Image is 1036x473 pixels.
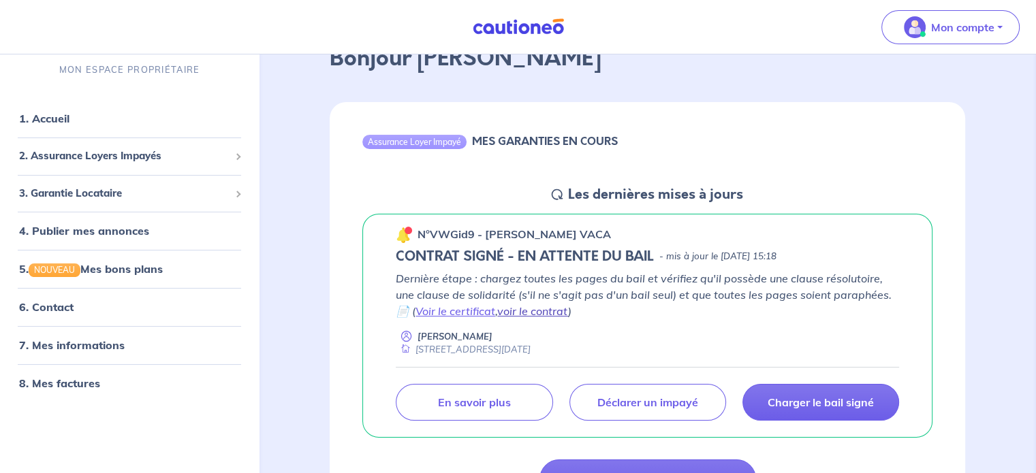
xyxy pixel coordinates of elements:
a: Charger le bail signé [742,384,899,421]
div: state: CONTRACT-SIGNED, Context: MORE-THAN-6-MONTHS,CHOOSE-CERTIFICATE,ALONE,LESSOR-DOCUMENTS [396,248,899,265]
a: voir le contrat [497,304,568,318]
a: Déclarer un impayé [569,384,726,421]
a: 5.NOUVEAUMes bons plans [19,263,163,276]
p: Déclarer un impayé [597,395,698,409]
div: 4. Publier mes annonces [5,218,253,245]
img: illu_account_valid_menu.svg [904,16,926,38]
div: Assurance Loyer Impayé [362,135,467,148]
a: 1. Accueil [19,112,69,126]
button: illu_account_valid_menu.svgMon compte [881,10,1020,44]
a: 4. Publier mes annonces [19,225,149,238]
a: Voir le certificat [415,304,495,318]
p: - mis à jour le [DATE] 15:18 [659,250,776,263]
img: Cautioneo [467,18,569,35]
div: [STREET_ADDRESS][DATE] [396,343,531,356]
p: Charger le bail signé [768,395,874,409]
div: 8. Mes factures [5,370,253,397]
a: En savoir plus [396,384,552,421]
div: 5.NOUVEAUMes bons plans [5,256,253,283]
span: 2. Assurance Loyers Impayés [19,149,230,165]
p: Bonjour [PERSON_NAME] [330,42,965,75]
h5: CONTRAT SIGNÉ - EN ATTENTE DU BAIL [396,248,654,265]
p: Dernière étape : chargez toutes les pages du bail et vérifiez qu'il possède une clause résolutoir... [396,270,899,319]
h5: Les dernières mises à jours [568,186,743,203]
a: 8. Mes factures [19,377,100,391]
span: 3. Garantie Locataire [19,186,230,201]
div: 7. Mes informations [5,332,253,359]
a: 6. Contact [19,301,74,314]
p: Mon compte [931,19,994,35]
p: En savoir plus [438,395,510,409]
div: 1. Accueil [5,105,253,133]
div: 3. Garantie Locataire [5,180,253,207]
div: 6. Contact [5,294,253,321]
p: [PERSON_NAME] [418,330,492,343]
p: n°VWGid9 - [PERSON_NAME] VACA [418,226,611,242]
p: MON ESPACE PROPRIÉTAIRE [59,64,200,77]
div: 2. Assurance Loyers Impayés [5,144,253,170]
a: 7. Mes informations [19,339,125,353]
img: 🔔 [396,227,412,243]
h6: MES GARANTIES EN COURS [472,135,618,148]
